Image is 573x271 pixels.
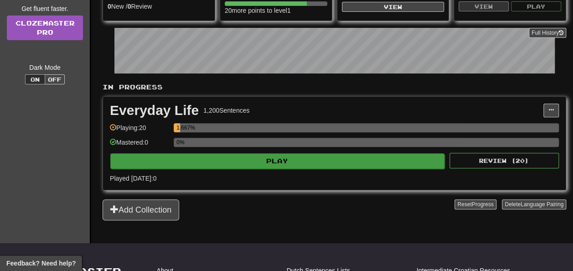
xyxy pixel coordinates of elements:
div: 1.667% [176,123,180,132]
button: Play [511,1,561,11]
button: Add Collection [103,199,179,220]
button: DeleteLanguage Pairing [502,199,566,209]
div: Everyday Life [110,104,199,117]
button: ResetProgress [454,199,496,209]
button: Play [110,153,444,169]
div: New / Review [108,2,210,11]
span: Open feedback widget [6,259,76,268]
button: Review (20) [449,153,559,168]
div: 20 more points to level 1 [225,6,327,15]
div: Get fluent faster. [7,4,83,13]
button: Off [45,74,65,84]
div: Playing: 20 [110,123,169,138]
strong: 0 [108,3,111,10]
span: Progress [472,201,494,208]
div: 1,200 Sentences [203,106,249,115]
span: Played [DATE]: 0 [110,175,156,182]
p: In Progress [103,83,566,92]
div: Mastered: 0 [110,138,169,153]
button: View [342,2,444,12]
button: On [25,74,45,84]
span: Language Pairing [521,201,563,208]
a: ClozemasterPro [7,16,83,40]
strong: 0 [128,3,131,10]
button: Full History [529,28,566,38]
div: Dark Mode [7,63,83,72]
button: View [459,1,509,11]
